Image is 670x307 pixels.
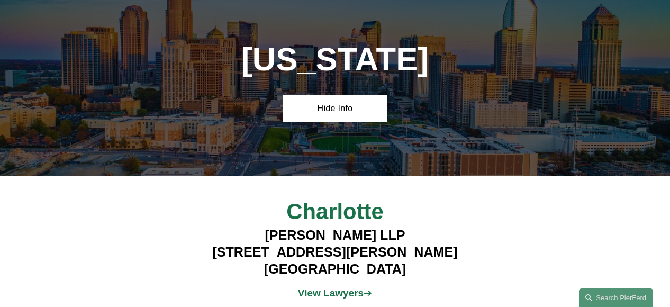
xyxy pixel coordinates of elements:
[298,287,372,299] span: ➔
[286,199,384,224] span: Charlotte
[579,288,653,307] a: Search this site
[298,287,364,299] strong: View Lawyers
[204,41,466,78] h1: [US_STATE]
[177,227,492,278] h4: [PERSON_NAME] LLP [STREET_ADDRESS][PERSON_NAME] [GEOGRAPHIC_DATA]
[298,287,372,299] a: View Lawyers➔
[283,95,387,122] a: Hide Info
